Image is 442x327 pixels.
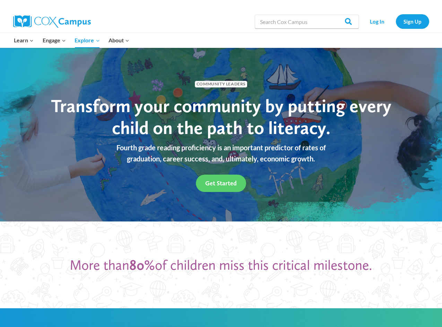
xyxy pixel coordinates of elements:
span: Get Started [205,179,237,187]
nav: Primary Navigation [10,33,134,48]
input: Search Cox Campus [255,15,359,28]
span: Transform your community by putting every child on the path to literacy. [51,95,391,138]
span: Community Leaders [195,81,247,87]
img: Cox Campus [13,15,91,28]
a: Log In [362,14,392,28]
span: Learn [14,36,34,45]
p: Fourth grade reading proficiency is an important predictor of rates of graduation, career success... [42,142,400,164]
span: Explore [75,36,99,45]
a: Sign Up [396,14,429,28]
strong: 80% [129,257,155,273]
nav: Secondary Navigation [362,14,429,28]
p: More than of children miss this critical milestone. [14,257,428,273]
span: About [109,36,129,45]
span: Engage [43,36,66,45]
a: Get Started [196,175,246,192]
